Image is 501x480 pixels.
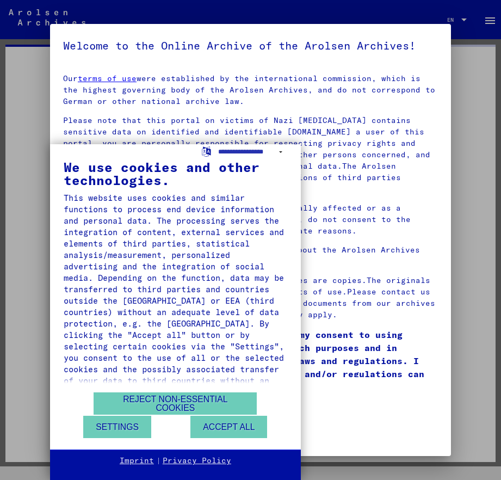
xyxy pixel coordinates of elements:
[94,392,257,415] button: Reject non-essential cookies
[190,416,267,438] button: Accept all
[83,416,151,438] button: Settings
[163,456,231,466] a: Privacy Policy
[120,456,154,466] a: Imprint
[64,161,287,187] div: We use cookies and other technologies.
[64,192,287,398] div: This website uses cookies and similar functions to process end device information and personal da...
